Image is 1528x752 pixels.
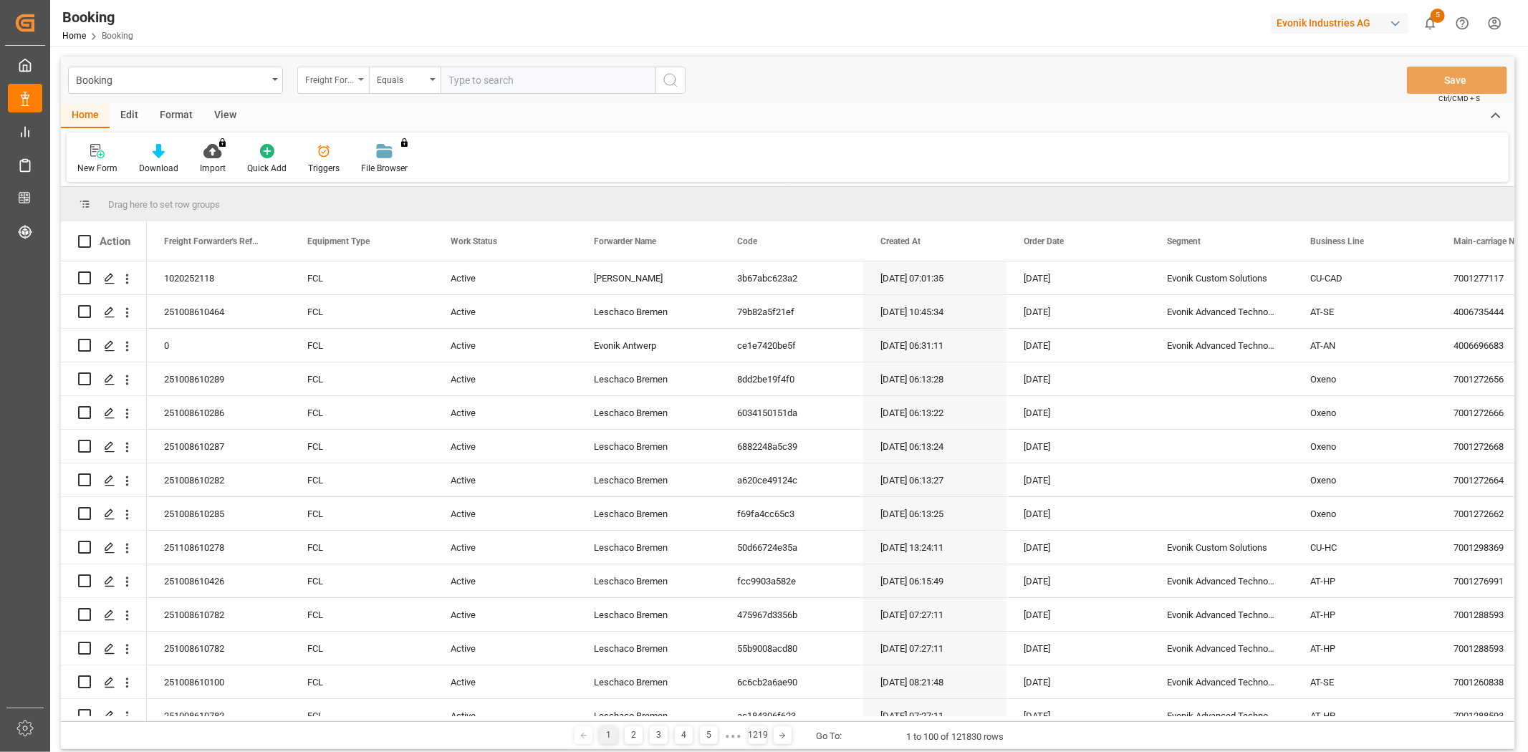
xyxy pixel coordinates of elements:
[1006,665,1150,698] div: [DATE]
[720,564,863,597] div: fcc9903a582e
[720,362,863,395] div: 8dd2be19f4f0
[600,726,618,744] div: 1
[1293,396,1436,429] div: Oxeno
[1293,261,1436,294] div: CU-CAD
[1150,632,1293,665] div: Evonik Advanced Technologies
[1006,699,1150,732] div: [DATE]
[1150,295,1293,328] div: Evonik Advanced Technologies
[1006,362,1150,395] div: [DATE]
[863,665,1006,698] div: [DATE] 08:21:48
[108,199,220,210] span: Drag here to set row groups
[61,531,147,564] div: Press SPACE to select this row.
[675,726,693,744] div: 4
[720,497,863,530] div: f69fa4cc65c3
[61,329,147,362] div: Press SPACE to select this row.
[1431,9,1445,23] span: 5
[1293,632,1436,665] div: AT-HP
[863,699,1006,732] div: [DATE] 07:27:11
[290,531,433,564] div: FCL
[1293,665,1436,698] div: AT-SE
[1293,362,1436,395] div: Oxeno
[433,463,577,496] div: Active
[433,598,577,631] div: Active
[433,632,577,665] div: Active
[433,564,577,597] div: Active
[61,295,147,329] div: Press SPACE to select this row.
[147,329,290,362] div: 0
[290,396,433,429] div: FCL
[1006,463,1150,496] div: [DATE]
[863,463,1006,496] div: [DATE] 06:13:27
[290,463,433,496] div: FCL
[720,295,863,328] div: 79b82a5f21ef
[147,497,290,530] div: 251008610285
[1446,7,1479,39] button: Help Center
[577,430,720,463] div: Leschaco Bremen
[433,699,577,732] div: Active
[147,632,290,665] div: 251008610782
[139,162,178,175] div: Download
[720,396,863,429] div: 6034150151da
[1024,236,1064,246] span: Order Date
[577,497,720,530] div: Leschaco Bremen
[61,396,147,430] div: Press SPACE to select this row.
[290,430,433,463] div: FCL
[369,67,441,94] button: open menu
[1438,93,1480,104] span: Ctrl/CMD + S
[1271,13,1408,34] div: Evonik Industries AG
[720,261,863,294] div: 3b67abc623a2
[1006,396,1150,429] div: [DATE]
[720,598,863,631] div: 475967d3356b
[147,295,290,328] div: 251008610464
[1150,329,1293,362] div: Evonik Advanced Technologies
[577,362,720,395] div: Leschaco Bremen
[1006,564,1150,597] div: [DATE]
[147,564,290,597] div: 251008610426
[577,665,720,698] div: Leschaco Bremen
[863,497,1006,530] div: [DATE] 06:13:25
[577,396,720,429] div: Leschaco Bremen
[62,31,86,41] a: Home
[290,261,433,294] div: FCL
[1150,531,1293,564] div: Evonik Custom Solutions
[1293,430,1436,463] div: Oxeno
[577,632,720,665] div: Leschaco Bremen
[147,463,290,496] div: 251008610282
[147,362,290,395] div: 251008610289
[433,430,577,463] div: Active
[594,236,656,246] span: Forwarder Name
[308,162,340,175] div: Triggers
[61,261,147,295] div: Press SPACE to select this row.
[1006,531,1150,564] div: [DATE]
[749,726,767,744] div: 1219
[433,665,577,698] div: Active
[720,531,863,564] div: 50d66724e35a
[290,632,433,665] div: FCL
[655,67,686,94] button: search button
[863,430,1006,463] div: [DATE] 06:13:24
[77,162,117,175] div: New Form
[1006,261,1150,294] div: [DATE]
[880,236,921,246] span: Created At
[433,261,577,294] div: Active
[1293,699,1436,732] div: AT-HP
[61,699,147,733] div: Press SPACE to select this row.
[720,463,863,496] div: a620ce49124c
[61,665,147,699] div: Press SPACE to select this row.
[76,70,267,88] div: Booking
[650,726,668,744] div: 3
[149,104,203,128] div: Format
[441,67,655,94] input: Type to search
[147,598,290,631] div: 251008610782
[1006,598,1150,631] div: [DATE]
[1271,9,1414,37] button: Evonik Industries AG
[61,463,147,497] div: Press SPACE to select this row.
[290,665,433,698] div: FCL
[1150,261,1293,294] div: Evonik Custom Solutions
[907,730,1004,744] div: 1 to 100 of 121830 rows
[433,531,577,564] div: Active
[700,726,718,744] div: 5
[720,665,863,698] div: 6c6cb2a6ae90
[863,598,1006,631] div: [DATE] 07:27:11
[290,564,433,597] div: FCL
